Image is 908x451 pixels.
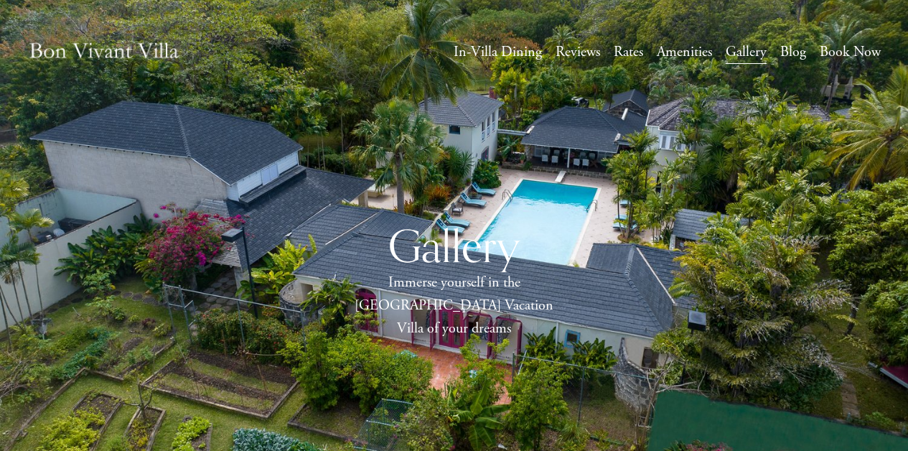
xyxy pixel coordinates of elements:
a: In-Villa Dining [454,39,542,65]
a: Amenities [657,39,712,65]
a: Rates [614,39,643,65]
a: Book Now [820,39,881,65]
img: Caribbean Vacation Rental | Bon Vivant Villa [27,27,180,78]
a: Reviews [556,39,600,65]
h1: Gallery [350,218,558,274]
a: Blog [780,39,806,65]
a: Gallery [726,39,767,65]
p: Immerse yourself in the [GEOGRAPHIC_DATA] Vacation Villa of your dreams [350,271,558,340]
